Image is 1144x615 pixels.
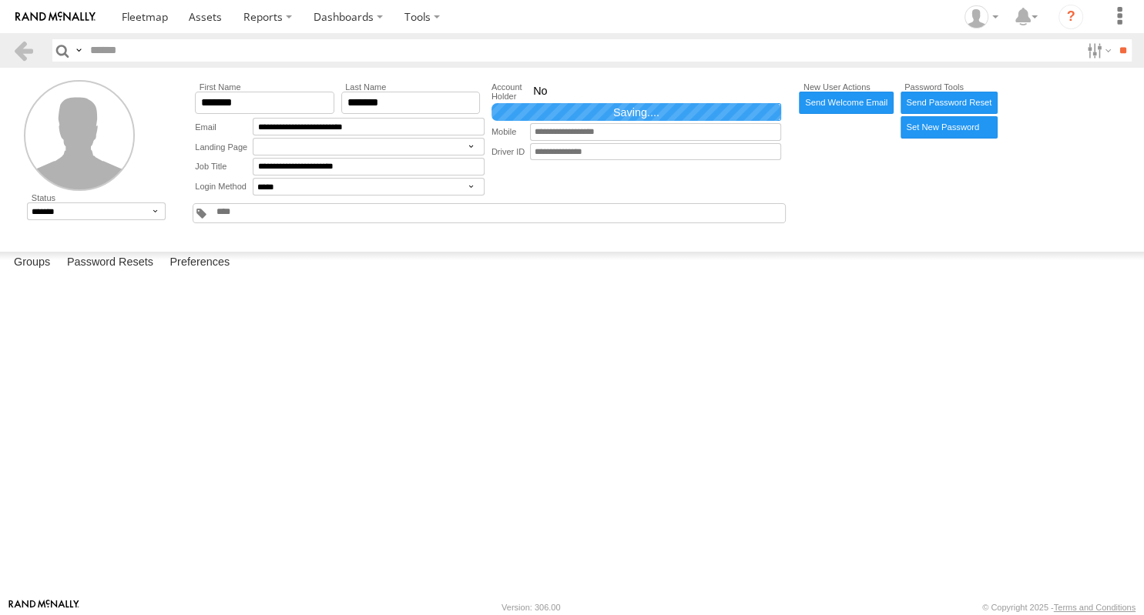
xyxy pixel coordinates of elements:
label: Mobile [491,123,530,141]
label: Landing Page [195,138,253,155]
label: First Name [195,82,334,92]
a: Send Welcome Email [799,92,894,114]
label: Driver ID [491,143,530,161]
div: © Copyright 2025 - [982,603,1136,612]
label: Account Holder [491,82,530,101]
img: rand-logo.svg [15,12,96,22]
i: ? [1058,5,1083,29]
label: Search Filter Options [1081,39,1114,62]
label: Login Method [195,178,253,196]
div: Samantha Graf [959,5,1004,28]
label: Email [195,118,253,135]
label: Type [491,103,530,121]
a: Terms and Conditions [1054,603,1136,612]
label: New User Actions [799,82,894,92]
label: Manually enter new password [901,116,998,139]
a: Back to previous Page [12,39,35,62]
label: Password Resets [59,252,161,273]
label: Job Title [195,158,253,175]
label: Password Tools [901,82,998,92]
span: No [533,85,547,99]
label: Last Name [341,82,481,92]
a: Send Password Reset [901,92,998,114]
a: Visit our Website [8,600,79,615]
div: Version: 306.00 [502,603,560,612]
label: Groups [6,252,58,273]
label: Preferences [162,252,237,273]
label: Search Query [72,39,85,62]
